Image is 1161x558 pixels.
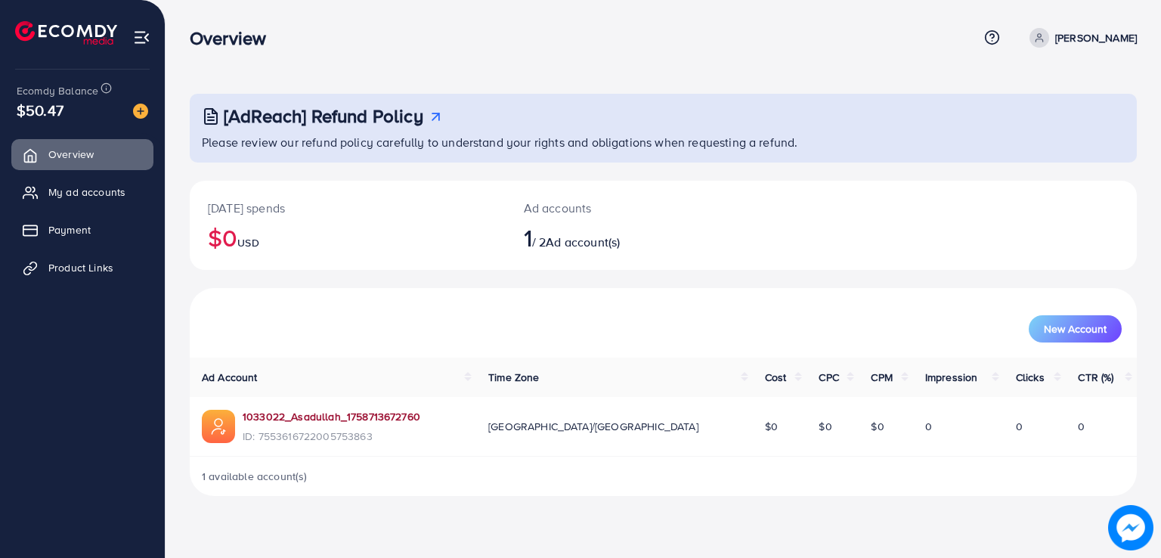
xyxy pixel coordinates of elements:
[224,105,423,127] h3: [AdReach] Refund Policy
[202,410,235,443] img: ic-ads-acc.e4c84228.svg
[202,469,308,484] span: 1 available account(s)
[243,429,420,444] span: ID: 7553616722005753863
[871,419,884,434] span: $0
[17,83,98,98] span: Ecomdy Balance
[11,139,153,169] a: Overview
[11,253,153,283] a: Product Links
[133,104,148,119] img: image
[202,133,1128,151] p: Please review our refund policy carefully to understand your rights and obligations when requesti...
[1016,370,1045,385] span: Clicks
[524,220,532,255] span: 1
[48,147,94,162] span: Overview
[243,409,420,424] a: 1033022_Asadullah_1758713672760
[925,370,978,385] span: Impression
[925,419,932,434] span: 0
[1108,505,1153,550] img: image
[208,199,488,217] p: [DATE] spends
[11,177,153,207] a: My ad accounts
[546,234,620,250] span: Ad account(s)
[11,215,153,245] a: Payment
[1055,29,1137,47] p: [PERSON_NAME]
[765,370,787,385] span: Cost
[1016,419,1023,434] span: 0
[1023,28,1137,48] a: [PERSON_NAME]
[133,29,150,46] img: menu
[819,370,838,385] span: CPC
[202,370,258,385] span: Ad Account
[1078,419,1085,434] span: 0
[488,419,698,434] span: [GEOGRAPHIC_DATA]/[GEOGRAPHIC_DATA]
[237,235,259,250] span: USD
[765,419,778,434] span: $0
[488,370,539,385] span: Time Zone
[819,419,831,434] span: $0
[190,27,278,49] h3: Overview
[208,223,488,252] h2: $0
[524,223,724,252] h2: / 2
[17,99,63,121] span: $50.47
[48,260,113,275] span: Product Links
[1044,324,1107,334] span: New Account
[871,370,892,385] span: CPM
[15,21,117,45] img: logo
[48,184,125,200] span: My ad accounts
[48,222,91,237] span: Payment
[1029,315,1122,343] button: New Account
[524,199,724,217] p: Ad accounts
[1078,370,1113,385] span: CTR (%)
